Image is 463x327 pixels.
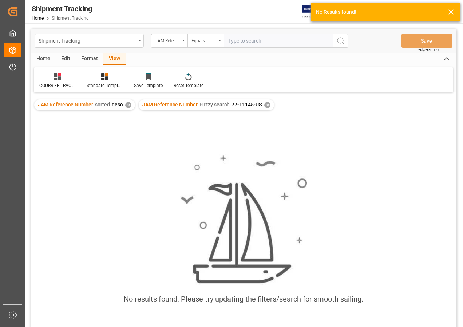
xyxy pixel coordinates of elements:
span: Fuzzy search [199,102,230,107]
div: Reset Template [174,82,203,89]
span: JAM Reference Number [38,102,93,107]
div: ✕ [264,102,270,108]
span: Ctrl/CMD + S [418,47,439,53]
div: Save Template [134,82,163,89]
div: Equals [191,36,216,44]
div: JAM Reference Number [155,36,180,44]
button: open menu [151,34,187,48]
div: View [103,53,126,65]
div: COURRIER TRACKING [39,82,76,89]
div: Format [76,53,103,65]
span: desc [112,102,123,107]
div: Shipment Tracking [32,3,92,14]
a: Home [32,16,44,21]
img: smooth_sailing.jpeg [180,154,307,285]
button: Save [401,34,452,48]
div: No Results found! [316,8,441,16]
div: No results found. Please try updating the filters/search for smooth sailing. [124,293,363,304]
span: sorted [95,102,110,107]
img: Exertis%20JAM%20-%20Email%20Logo.jpg_1722504956.jpg [302,5,327,18]
button: open menu [35,34,144,48]
button: search button [333,34,348,48]
span: JAM Reference Number [142,102,198,107]
button: open menu [187,34,224,48]
span: 77-11145-US [231,102,262,107]
input: Type to search [224,34,333,48]
div: Edit [56,53,76,65]
div: ✕ [125,102,131,108]
div: Standard Templates [87,82,123,89]
div: Shipment Tracking [39,36,136,45]
div: Home [31,53,56,65]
